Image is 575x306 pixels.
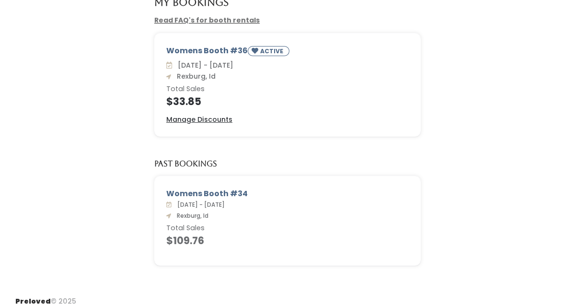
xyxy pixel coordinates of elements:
[173,212,208,220] span: Rexburg, Id
[166,224,409,232] h6: Total Sales
[166,115,232,124] u: Manage Discounts
[166,115,232,125] a: Manage Discounts
[166,96,409,107] h4: $33.85
[154,160,217,168] h5: Past Bookings
[260,47,285,55] small: ACTIVE
[166,45,409,60] div: Womens Booth #36
[173,71,216,81] span: Rexburg, Id
[166,188,409,200] div: Womens Booth #34
[174,60,233,70] span: [DATE] - [DATE]
[15,296,51,306] span: Preloved
[166,85,409,93] h6: Total Sales
[166,235,409,246] h4: $109.76
[154,15,260,25] a: Read FAQ's for booth rentals
[173,200,225,209] span: [DATE] - [DATE]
